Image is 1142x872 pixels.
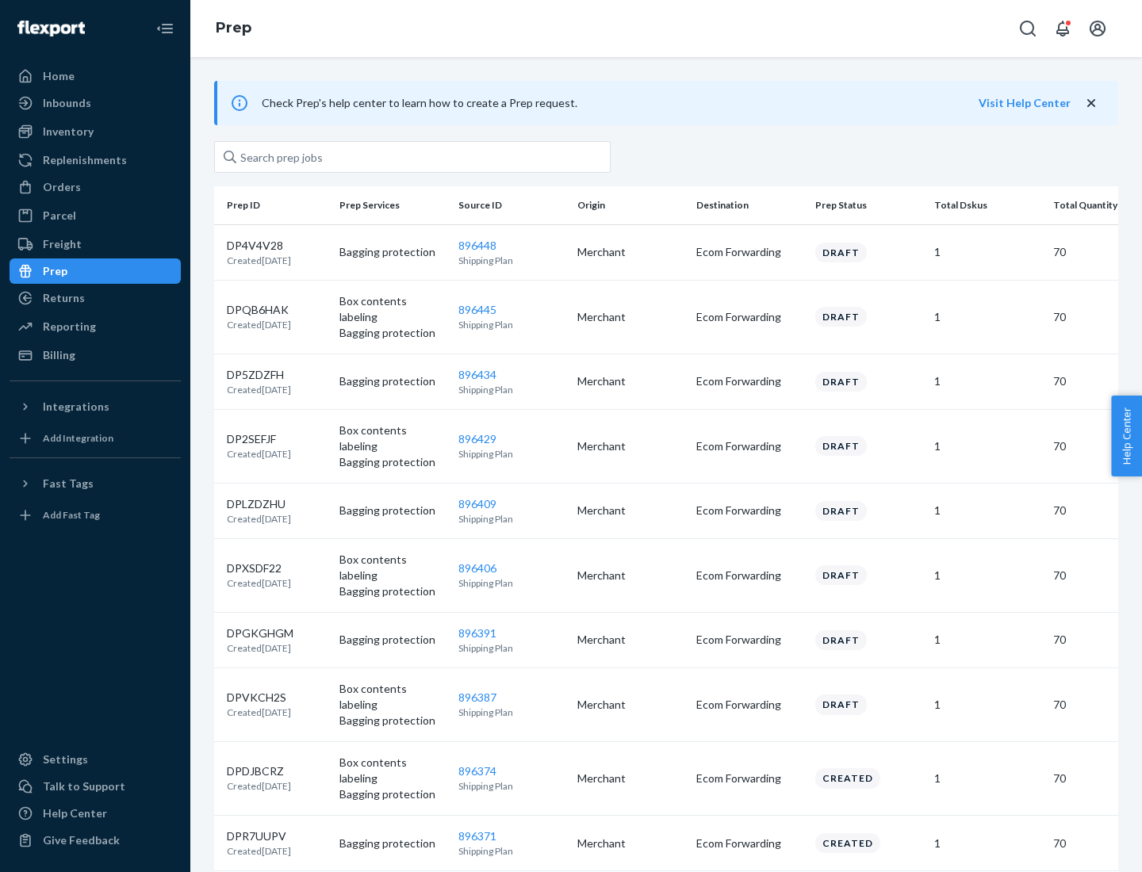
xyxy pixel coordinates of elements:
[696,503,803,518] p: Ecom Forwarding
[577,697,684,713] p: Merchant
[227,625,293,641] p: DPGKGHGM
[458,239,496,252] a: 896448
[10,63,181,89] a: Home
[577,771,684,786] p: Merchant
[458,497,496,511] a: 896409
[458,641,565,655] p: Shipping Plan
[577,568,684,583] p: Merchant
[339,786,446,802] p: Bagging protection
[815,565,867,585] div: Draft
[10,774,181,799] a: Talk to Support
[815,307,867,327] div: Draft
[10,90,181,116] a: Inbounds
[934,568,1040,583] p: 1
[934,438,1040,454] p: 1
[458,576,565,590] p: Shipping Plan
[43,476,94,491] div: Fast Tags
[458,368,496,381] a: 896434
[43,508,100,522] div: Add Fast Tag
[227,763,291,779] p: DPDJBCRZ
[458,318,565,331] p: Shipping Plan
[10,314,181,339] a: Reporting
[934,503,1040,518] p: 1
[227,254,291,267] p: Created [DATE]
[43,319,96,335] div: Reporting
[43,832,120,848] div: Give Feedback
[690,186,809,224] th: Destination
[458,844,565,858] p: Shipping Plan
[339,755,446,786] p: Box contents labeling
[696,438,803,454] p: Ecom Forwarding
[43,263,67,279] div: Prep
[1047,13,1079,44] button: Open notifications
[815,501,867,521] div: Draft
[10,231,181,257] a: Freight
[458,383,565,396] p: Shipping Plan
[458,447,565,461] p: Shipping Plan
[227,560,291,576] p: DPXSDF22
[227,302,291,318] p: DPQB6HAK
[216,19,251,36] a: Prep
[17,21,85,36] img: Flexport logo
[696,309,803,325] p: Ecom Forwarding
[10,426,181,451] a: Add Integration
[10,342,181,368] a: Billing
[339,836,446,851] p: Bagging protection
[227,706,291,719] p: Created [DATE]
[339,552,446,583] p: Box contents labeling
[815,372,867,392] div: Draft
[1012,13,1044,44] button: Open Search Box
[339,681,446,713] p: Box contents labeling
[458,626,496,640] a: 896391
[809,186,928,224] th: Prep Status
[227,496,291,512] p: DPLZDZHU
[227,431,291,447] p: DP2SEFJF
[43,431,113,445] div: Add Integration
[227,238,291,254] p: DP4V4V28
[577,244,684,260] p: Merchant
[577,438,684,454] p: Merchant
[43,68,75,84] div: Home
[696,697,803,713] p: Ecom Forwarding
[339,373,446,389] p: Bagging protection
[1111,396,1142,476] button: Help Center
[458,432,496,446] a: 896429
[339,503,446,518] p: Bagging protection
[43,152,127,168] div: Replenishments
[934,309,1040,325] p: 1
[458,254,565,267] p: Shipping Plan
[43,179,81,195] div: Orders
[214,141,611,173] input: Search prep jobs
[452,186,571,224] th: Source ID
[577,373,684,389] p: Merchant
[339,583,446,599] p: Bagging protection
[43,752,88,767] div: Settings
[339,713,446,729] p: Bagging protection
[214,186,333,224] th: Prep ID
[815,630,867,650] div: Draft
[43,290,85,306] div: Returns
[696,836,803,851] p: Ecom Forwarding
[696,373,803,389] p: Ecom Forwarding
[43,208,76,224] div: Parcel
[227,318,291,331] p: Created [DATE]
[10,285,181,311] a: Returns
[815,436,867,456] div: Draft
[979,95,1071,111] button: Visit Help Center
[10,503,181,528] a: Add Fast Tag
[815,833,880,853] div: Created
[458,561,496,575] a: 896406
[934,632,1040,648] p: 1
[934,697,1040,713] p: 1
[10,119,181,144] a: Inventory
[227,690,291,706] p: DPVKCH2S
[571,186,690,224] th: Origin
[934,771,1040,786] p: 1
[227,779,291,793] p: Created [DATE]
[934,373,1040,389] p: 1
[815,243,867,262] div: Draft
[10,394,181,419] button: Integrations
[10,174,181,200] a: Orders
[227,828,291,844] p: DPR7UUPV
